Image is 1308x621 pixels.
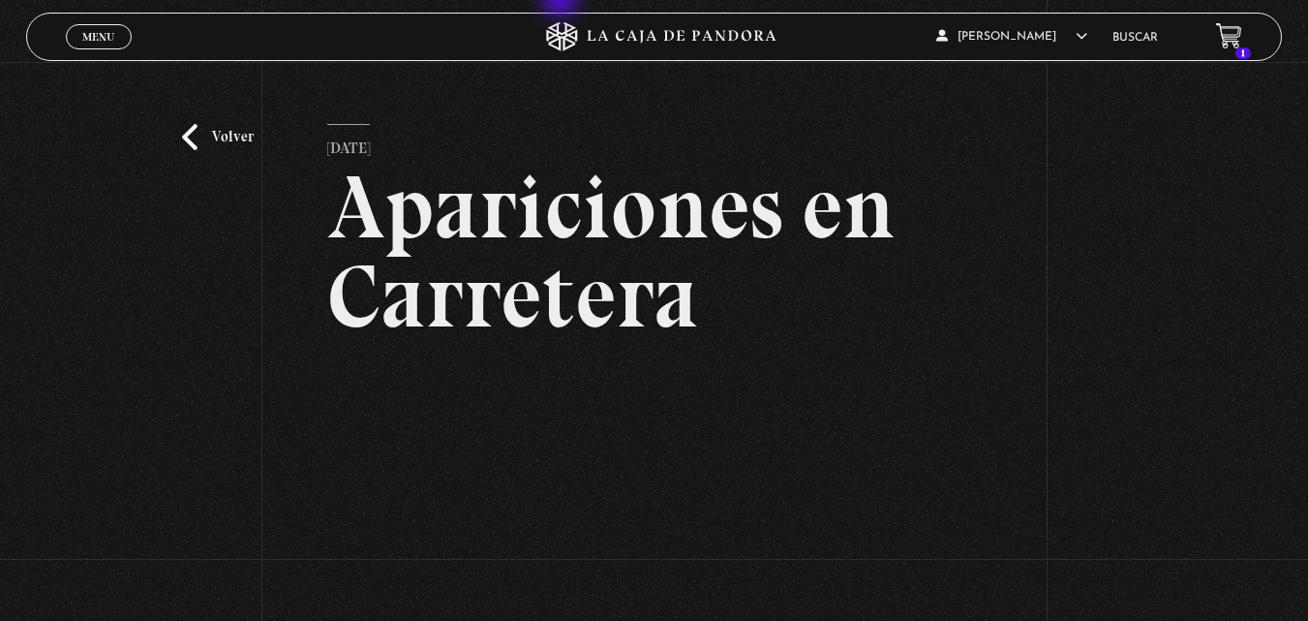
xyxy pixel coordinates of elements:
span: Menu [82,31,114,43]
p: [DATE] [327,124,370,163]
h2: Apariciones en Carretera [327,163,980,341]
span: 1 [1235,47,1251,59]
a: Volver [182,124,254,150]
span: Cerrar [76,47,121,61]
a: 1 [1216,23,1242,49]
span: [PERSON_NAME] [936,31,1087,43]
a: Buscar [1112,32,1158,44]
